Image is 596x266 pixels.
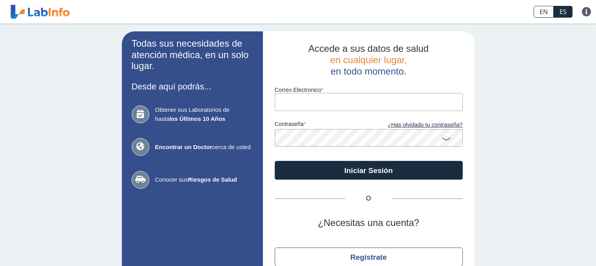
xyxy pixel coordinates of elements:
span: cerca de usted [155,143,253,152]
b: los Últimos 10 Años [169,115,225,122]
h3: Desde aquí podrás... [132,82,253,91]
a: EN [534,6,554,18]
label: Correo Electronico [275,87,463,93]
span: Accede a sus datos de salud [308,43,429,54]
span: en todo momento. [331,66,406,77]
h2: Todas sus necesidades de atención médica, en un solo lugar. [132,38,253,72]
button: Iniciar Sesión [275,161,463,180]
span: O [345,194,392,203]
a: ES [554,6,572,18]
b: Riesgos de Salud [188,176,237,183]
b: Encontrar un Doctor [155,144,212,150]
h2: ¿Necesitas una cuenta? [275,217,463,229]
label: contraseña [275,121,369,129]
a: ¿Has olvidado tu contraseña? [369,121,463,129]
span: Obtener sus Laboratorios de hasta [155,106,253,123]
span: en cualquier lugar, [330,55,407,65]
span: Conocer sus [155,175,253,184]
